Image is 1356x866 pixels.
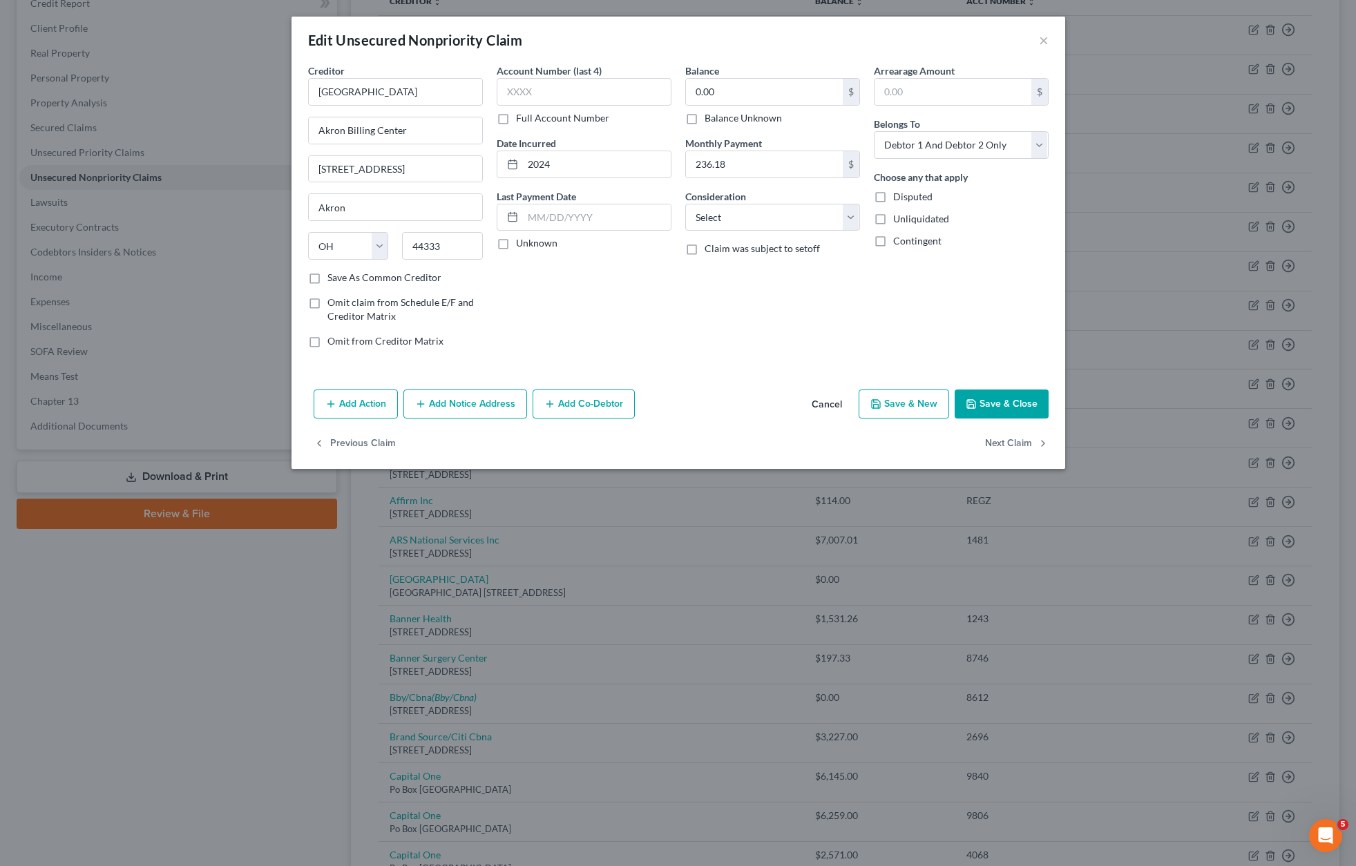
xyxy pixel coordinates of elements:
[874,118,920,130] span: Belongs To
[801,391,853,418] button: Cancel
[955,389,1049,418] button: Save & Close
[327,271,441,285] label: Save As Common Creditor
[402,232,483,260] input: Enter zip...
[874,64,955,78] label: Arrearage Amount
[893,191,933,202] span: Disputed
[1031,79,1048,105] div: $
[875,79,1031,105] input: 0.00
[314,389,398,418] button: Add Action
[314,430,396,459] button: Previous Claim
[1309,819,1342,852] iframe: Intercom live chat
[497,78,671,106] input: XXXX
[403,389,527,418] button: Add Notice Address
[843,151,859,177] div: $
[843,79,859,105] div: $
[685,189,746,204] label: Consideration
[523,151,671,177] input: MM/DD/YYYY
[308,30,523,50] div: Edit Unsecured Nonpriority Claim
[308,78,483,106] input: Search creditor by name...
[686,151,843,177] input: 0.00
[1039,32,1049,48] button: ×
[309,194,482,220] input: Enter city...
[523,204,671,231] input: MM/DD/YYYY
[516,111,609,125] label: Full Account Number
[705,111,782,125] label: Balance Unknown
[893,235,942,247] span: Contingent
[308,65,345,77] span: Creditor
[686,79,843,105] input: 0.00
[309,156,482,182] input: Apt, Suite, etc...
[859,389,949,418] button: Save & New
[327,296,474,322] span: Omit claim from Schedule E/F and Creditor Matrix
[327,335,443,347] span: Omit from Creditor Matrix
[705,242,820,254] span: Claim was subject to setoff
[685,136,762,151] label: Monthly Payment
[893,213,949,224] span: Unliquidated
[874,170,968,184] label: Choose any that apply
[985,430,1049,459] button: Next Claim
[497,189,576,204] label: Last Payment Date
[497,136,556,151] label: Date Incurred
[309,117,482,144] input: Enter address...
[516,236,557,250] label: Unknown
[685,64,719,78] label: Balance
[533,389,635,418] button: Add Co-Debtor
[497,64,602,78] label: Account Number (last 4)
[1337,819,1348,830] span: 5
